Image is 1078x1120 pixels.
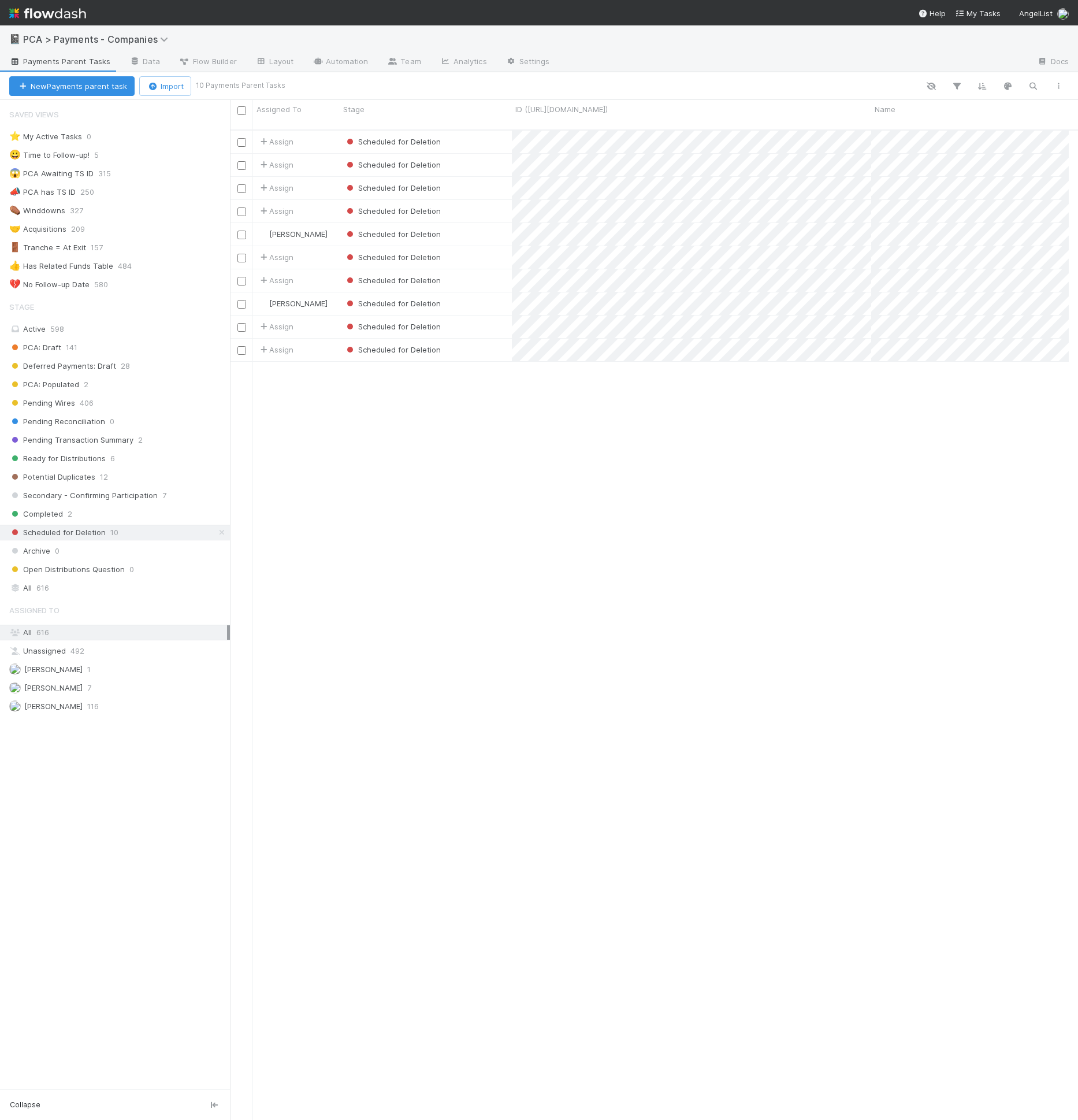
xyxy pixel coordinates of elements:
[344,253,441,262] span: Scheduled for Deletion
[9,295,34,318] span: Stage
[9,148,90,162] div: Time to Follow-up!
[344,298,441,309] div: Scheduled for Deletion
[258,229,267,239] img: avatar_99e80e95-8f0d-4917-ae3c-b5dad577a2b5.png
[138,433,143,447] span: 2
[515,103,608,115] span: ID ([URL][DOMAIN_NAME])
[9,525,106,540] span: Scheduled for Deletion
[9,242,21,252] span: 🚪
[344,160,441,169] span: Scheduled for Deletion
[9,470,95,484] span: Potential Duplicates
[303,53,377,72] a: Automation
[84,377,88,392] span: 2
[344,206,441,216] span: Scheduled for Deletion
[344,159,441,170] div: Scheduled for Deletion
[258,251,293,263] div: Assign
[36,581,49,595] span: 616
[36,628,49,637] span: 616
[9,222,66,236] div: Acquisitions
[237,138,246,147] input: Toggle Row Selected
[70,203,95,218] span: 327
[87,699,99,714] span: 116
[80,396,94,410] span: 406
[100,470,108,484] span: 12
[9,203,65,218] div: Winddowns
[9,240,86,255] div: Tranche = At Exit
[9,224,21,233] span: 🤝
[139,76,191,96] button: Import
[98,166,122,181] span: 315
[68,507,72,521] span: 2
[24,702,83,711] span: [PERSON_NAME]
[9,277,90,292] div: No Follow-up Date
[955,8,1001,19] a: My Tasks
[9,433,133,447] span: Pending Transaction Summary
[9,131,21,141] span: ⭐
[94,277,120,292] span: 580
[9,166,94,181] div: PCA Awaiting TS ID
[9,34,21,44] span: 📓
[258,182,293,194] span: Assign
[129,562,134,577] span: 0
[9,76,135,96] button: NewPayments parent task
[344,205,441,217] div: Scheduled for Deletion
[258,228,328,240] div: [PERSON_NAME]
[344,321,441,332] div: Scheduled for Deletion
[9,150,21,160] span: 😀
[344,275,441,286] div: Scheduled for Deletion
[9,507,63,521] span: Completed
[258,275,293,286] span: Assign
[258,159,293,170] span: Assign
[258,205,293,217] span: Assign
[344,183,441,192] span: Scheduled for Deletion
[9,279,21,289] span: 💔
[9,187,21,196] span: 📣
[9,359,116,373] span: Deferred Payments: Draft
[344,228,441,240] div: Scheduled for Deletion
[120,53,169,72] a: Data
[71,222,96,236] span: 209
[344,344,441,355] div: Scheduled for Deletion
[66,340,77,355] span: 141
[237,184,246,193] input: Toggle Row Selected
[1019,9,1053,18] span: AngelList
[237,207,246,216] input: Toggle Row Selected
[9,55,110,67] span: Payments Parent Tasks
[258,321,293,332] div: Assign
[110,414,114,429] span: 0
[9,168,21,178] span: 😱
[257,103,302,115] span: Assigned To
[258,136,293,147] span: Assign
[9,205,21,215] span: ⚰️
[237,277,246,285] input: Toggle Row Selected
[9,599,60,622] span: Assigned To
[121,359,130,373] span: 28
[80,185,106,199] span: 250
[9,129,82,144] div: My Active Tasks
[237,323,246,332] input: Toggle Row Selected
[258,344,293,355] span: Assign
[9,396,75,410] span: Pending Wires
[9,377,79,392] span: PCA: Populated
[118,259,143,273] span: 484
[23,34,174,45] span: PCA > Payments - Companies
[344,136,441,147] div: Scheduled for Deletion
[344,182,441,194] div: Scheduled for Deletion
[237,346,246,355] input: Toggle Row Selected
[55,544,60,558] span: 0
[1028,53,1078,72] a: Docs
[430,53,496,72] a: Analytics
[9,103,59,126] span: Saved Views
[237,254,246,262] input: Toggle Row Selected
[110,451,115,466] span: 6
[344,229,441,239] span: Scheduled for Deletion
[9,700,21,712] img: avatar_c6c9a18c-a1dc-4048-8eac-219674057138.png
[87,662,91,677] span: 1
[875,103,895,115] span: Name
[918,8,946,19] div: Help
[170,53,246,72] a: Flow Builder
[237,161,246,170] input: Toggle Row Selected
[9,682,21,693] img: avatar_99e80e95-8f0d-4917-ae3c-b5dad577a2b5.png
[343,103,365,115] span: Stage
[9,3,86,23] img: logo-inverted-e16ddd16eac7371096b0.svg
